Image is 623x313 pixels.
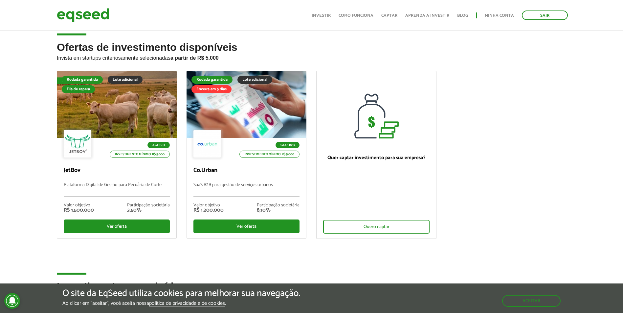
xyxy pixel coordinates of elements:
p: Invista em startups criteriosamente selecionadas [57,53,566,61]
p: SaaS B2B para gestão de serviços urbanos [193,182,300,197]
a: Aprenda a investir [405,13,449,18]
strong: a partir de R$ 5.000 [170,55,219,61]
div: Valor objetivo [193,203,224,208]
div: Ver oferta [193,219,300,233]
a: Quer captar investimento para sua empresa? Quero captar [316,71,436,239]
div: Encerra em 5 dias [191,85,232,93]
p: JetBov [64,167,170,174]
a: Investir [312,13,331,18]
p: Investimento mínimo: R$ 5.000 [110,151,170,158]
div: Valor objetivo [64,203,94,208]
a: Fila de espera Rodada garantida Lote adicional Fila de espera Agtech Investimento mínimo: R$ 5.00... [57,71,177,239]
a: Captar [381,13,397,18]
a: Sair [522,10,568,20]
div: Rodada garantida [62,76,103,84]
p: SaaS B2B [276,142,300,148]
h2: Investimentos concluídos com sucesso [57,281,566,302]
a: Minha conta [485,13,514,18]
p: Plataforma Digital de Gestão para Pecuária de Corte [64,182,170,197]
p: Agtech [147,142,170,148]
a: Blog [457,13,468,18]
p: Investimento mínimo: R$ 5.000 [239,151,300,158]
p: Quer captar investimento para sua empresa? [323,155,429,161]
div: R$ 1.500.000 [64,208,94,213]
div: Participação societária [127,203,170,208]
div: Rodada garantida [191,76,233,84]
p: Co.Urban [193,167,300,174]
div: Fila de espera [57,77,91,84]
p: Ao clicar em "aceitar", você aceita nossa . [62,300,300,306]
div: Participação societária [257,203,300,208]
a: Rodada garantida Lote adicional Encerra em 5 dias SaaS B2B Investimento mínimo: R$ 5.000 Co.Urban... [187,71,306,239]
div: Ver oferta [64,219,170,233]
div: Fila de espera [62,85,95,93]
div: 8,10% [257,208,300,213]
div: Lote adicional [108,76,143,84]
a: Como funciona [339,13,373,18]
div: R$ 1.200.000 [193,208,224,213]
button: Aceitar [502,295,561,307]
div: Lote adicional [237,76,272,84]
a: política de privacidade e de cookies [149,301,225,306]
div: Quero captar [323,220,429,234]
h2: Ofertas de investimento disponíveis [57,42,566,71]
img: EqSeed [57,7,109,24]
h5: O site da EqSeed utiliza cookies para melhorar sua navegação. [62,288,300,299]
div: 3,50% [127,208,170,213]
